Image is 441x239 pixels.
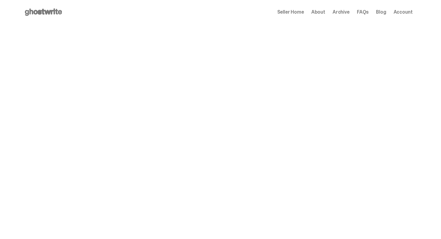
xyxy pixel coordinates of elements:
a: Seller Home [277,10,304,15]
a: Blog [376,10,386,15]
a: About [311,10,325,15]
a: Account [394,10,413,15]
a: Archive [333,10,350,15]
a: FAQs [357,10,369,15]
